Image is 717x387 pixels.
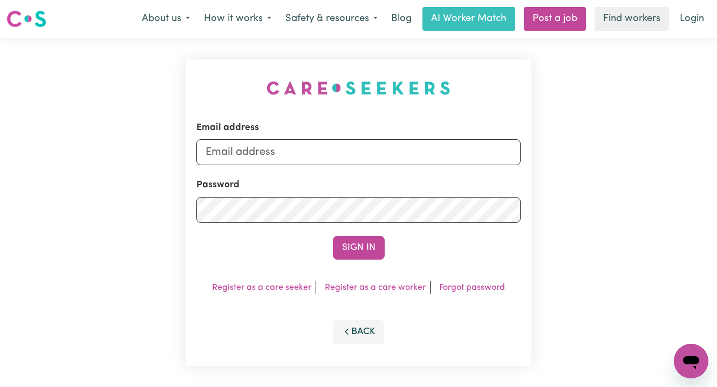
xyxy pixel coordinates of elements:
a: Login [673,7,711,31]
label: Email address [196,121,259,135]
a: Blog [385,7,418,31]
button: How it works [197,8,278,30]
a: Find workers [595,7,669,31]
img: Careseekers logo [6,9,46,29]
a: Post a job [524,7,586,31]
input: Email address [196,139,521,165]
button: About us [135,8,197,30]
a: Register as a care worker [325,283,426,292]
label: Password [196,178,240,192]
a: Forgot password [439,283,505,292]
a: Careseekers logo [6,6,46,31]
button: Safety & resources [278,8,385,30]
a: AI Worker Match [422,7,515,31]
iframe: Button to launch messaging window [674,344,708,378]
button: Sign In [333,236,385,260]
a: Register as a care seeker [212,283,311,292]
button: Back [333,320,385,344]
